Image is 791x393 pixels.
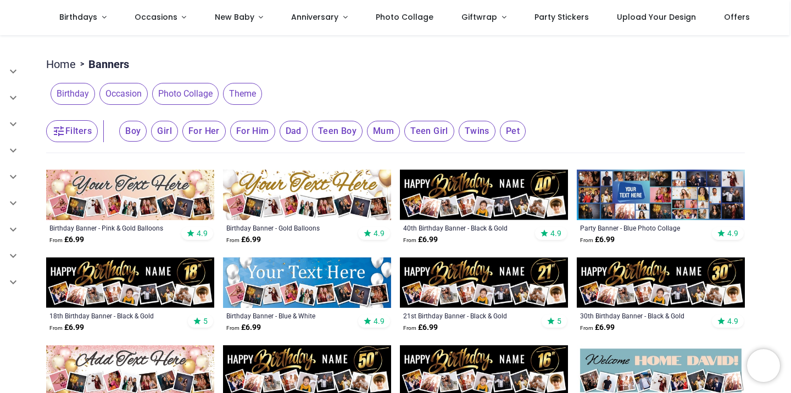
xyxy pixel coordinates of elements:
[459,121,495,142] span: Twins
[182,121,226,142] span: For Her
[51,83,95,105] span: Birthday
[152,83,219,105] span: Photo Collage
[226,311,355,320] a: Birthday Banner - Blue & White
[557,316,561,326] span: 5
[580,223,709,232] a: Party Banner - Blue Photo Collage
[215,12,254,23] span: New Baby
[95,83,148,105] button: Occasion
[617,12,696,23] span: Upload Your Design
[219,83,262,105] button: Theme
[49,223,179,232] a: Birthday Banner - Pink & Gold Balloons
[76,57,129,72] li: Banners
[203,316,208,326] span: 5
[727,228,738,238] span: 4.9
[46,170,214,220] img: Personalised Happy Birthday Banner - Pink & Gold Balloons - 9 Photo Upload
[99,83,148,105] span: Occasion
[49,325,63,331] span: From
[500,121,526,142] span: Pet
[404,121,454,142] span: Teen Girl
[727,316,738,326] span: 4.9
[46,257,214,308] img: Personalised Happy 18th Birthday Banner - Black & Gold - Custom Name & 9 Photo Upload
[577,257,745,308] img: Personalised Happy 30th Birthday Banner - Black & Gold - Custom Name & 9 Photo Upload
[376,12,433,23] span: Photo Collage
[291,12,338,23] span: Anniversary
[312,121,363,142] span: Teen Boy
[148,83,219,105] button: Photo Collage
[550,228,561,238] span: 4.9
[367,121,400,142] span: Mum
[49,311,179,320] a: 18th Birthday Banner - Black & Gold
[46,83,95,105] button: Birthday
[49,234,84,245] strong: £ 6.99
[400,257,568,308] img: Personalised Happy 21st Birthday Banner - Black & Gold - Custom Name & 9 Photo Upload
[223,83,262,105] span: Theme
[230,121,275,142] span: For Him
[403,325,416,331] span: From
[223,170,391,220] img: Personalised Happy Birthday Banner - Gold Balloons - 9 Photo Upload
[747,349,780,382] iframe: Brevo live chat
[226,322,261,333] strong: £ 6.99
[403,237,416,243] span: From
[151,121,178,142] span: Girl
[403,322,438,333] strong: £ 6.99
[226,325,239,331] span: From
[461,12,497,23] span: Giftwrap
[119,121,147,142] span: Boy
[374,228,385,238] span: 4.9
[403,234,438,245] strong: £ 6.99
[59,12,97,23] span: Birthdays
[403,311,532,320] a: 21st Birthday Banner - Black & Gold
[226,237,239,243] span: From
[226,234,261,245] strong: £ 6.99
[46,120,98,142] button: Filters
[724,12,750,23] span: Offers
[580,234,615,245] strong: £ 6.99
[403,223,532,232] a: 40th Birthday Banner - Black & Gold
[580,322,615,333] strong: £ 6.99
[197,228,208,238] span: 4.9
[135,12,177,23] span: Occasions
[223,257,391,308] img: Personalised Happy Birthday Banner - Blue & White - 9 Photo Upload
[49,237,63,243] span: From
[580,325,593,331] span: From
[280,121,308,142] span: Dad
[400,170,568,220] img: Personalised Happy 40th Birthday Banner - Black & Gold - Custom Name & 9 Photo Upload
[49,322,84,333] strong: £ 6.99
[580,311,709,320] a: 30th Birthday Banner - Black & Gold
[534,12,589,23] span: Party Stickers
[226,223,355,232] a: Birthday Banner - Gold Balloons
[374,316,385,326] span: 4.9
[577,170,745,220] img: Personalised Party Banner - Blue Photo Collage - Custom Text & 30 Photo Upload
[580,237,593,243] span: From
[46,57,76,72] a: Home
[76,59,88,70] span: >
